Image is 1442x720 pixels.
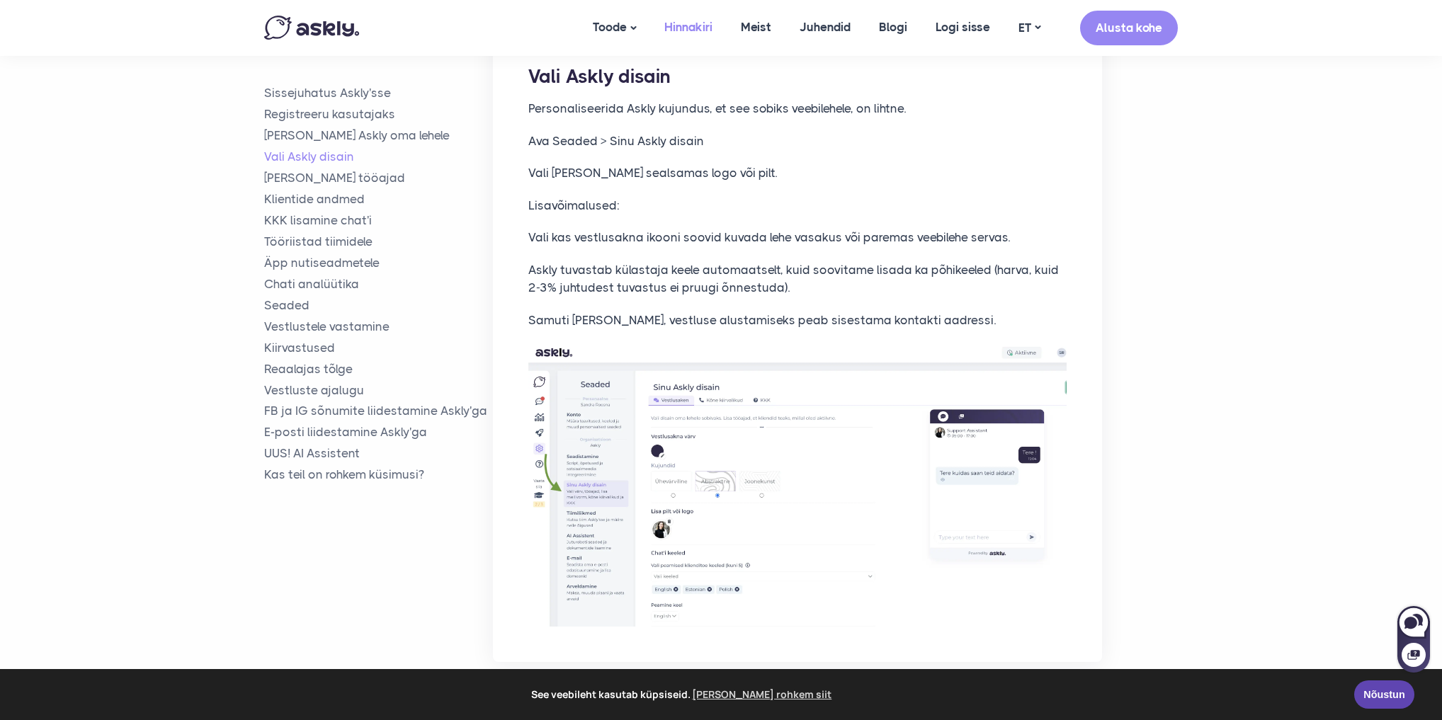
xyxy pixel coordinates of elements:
[528,229,1067,247] p: Vali kas vestlusakna ikooni soovid kuvada lehe vasakus või paremas veebilehe servas.
[264,191,493,207] a: Klientide andmed
[264,127,493,144] a: [PERSON_NAME] Askly oma lehele
[528,261,1067,297] p: Askly tuvastab külastaja keele automaatselt, kuid soovitame lisada ka põhikeeled (harva, kuid 2-3...
[528,64,1067,89] h2: Vali Askly disain
[691,684,834,705] a: learn more about cookies
[528,197,1067,215] p: Lisavõimalused:
[528,100,1067,118] p: Personaliseerida Askly kujundus, et see sobiks veebilehele, on lihtne.
[1354,680,1414,709] a: Nõustun
[264,234,493,250] a: Tööriistad tiimidele
[264,467,493,483] a: Kas teil on rohkem küsimusi?
[264,255,493,271] a: Äpp nutiseadmetele
[1396,603,1431,674] iframe: Askly chat
[1080,11,1178,45] a: Alusta kohe
[264,445,493,462] a: UUS! AI Assistent
[264,212,493,229] a: KKK lisamine chat'i
[528,312,1067,330] p: Samuti [PERSON_NAME], vestluse alustamiseks peab sisestama kontakti aadressi.
[528,132,1067,151] p: Ava Seaded > Sinu Askly disain
[528,343,1067,627] img: Vali Askly disain
[264,318,493,334] a: Vestlustele vastamine
[528,164,1067,183] p: Vali [PERSON_NAME] sealsamas logo või pilt.
[264,170,493,186] a: [PERSON_NAME] tööajad
[1004,18,1055,38] a: ET
[264,275,493,292] a: Chati analüütika
[264,403,493,419] a: FB ja IG sõnumite liidestamine Askly'ga
[21,684,1344,705] span: See veebileht kasutab küpsiseid.
[264,339,493,355] a: Kiirvastused
[264,149,493,165] a: Vali Askly disain
[264,297,493,313] a: Seaded
[264,424,493,440] a: E-posti liidestamine Askly'ga
[264,382,493,398] a: Vestluste ajalugu
[264,106,493,122] a: Registreeru kasutajaks
[264,360,493,377] a: Reaalajas tõlge
[264,85,493,101] a: Sissejuhatus Askly'sse
[264,16,359,40] img: Askly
